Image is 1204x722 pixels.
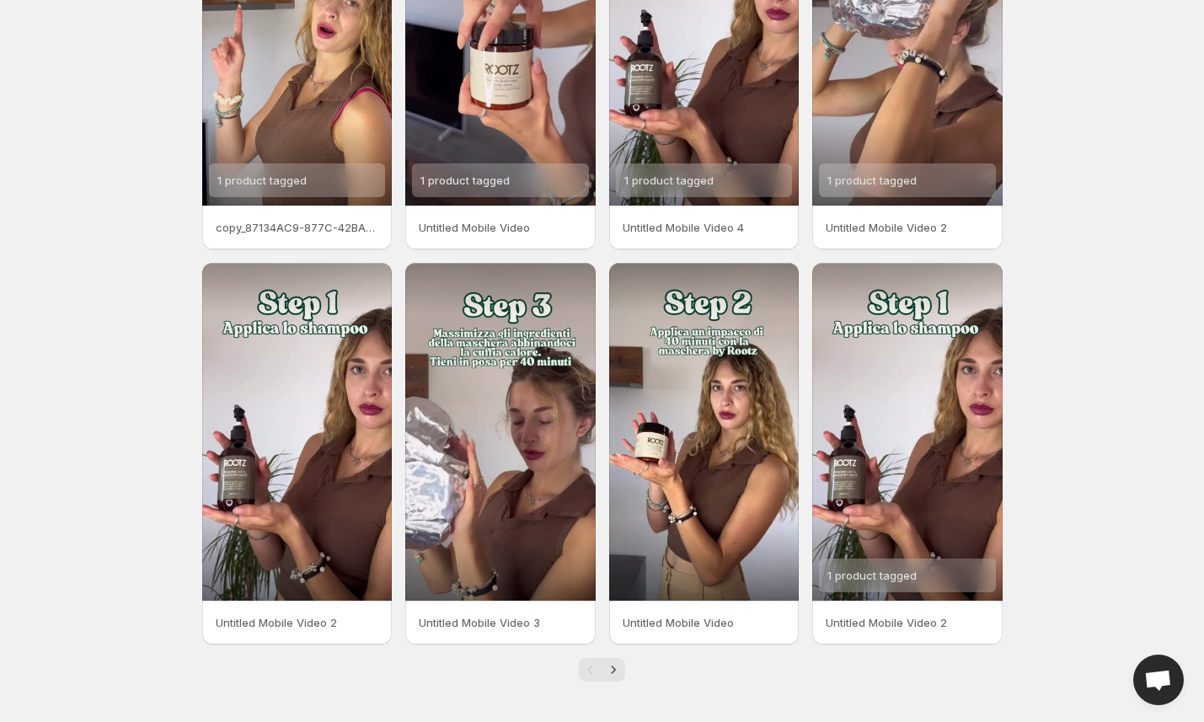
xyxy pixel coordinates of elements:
p: Untitled Mobile Video 2 [826,614,989,631]
span: 1 product tagged [827,174,917,187]
p: copy_87134AC9-877C-42BA-A4F9-1C70F45C6665 [216,219,379,236]
span: 1 product tagged [420,174,510,187]
p: Untitled Mobile Video 2 [216,614,379,631]
p: Untitled Mobile Video 2 [826,219,989,236]
span: 1 product tagged [217,174,307,187]
span: 1 product tagged [827,569,917,582]
a: Open chat [1133,655,1184,705]
button: Next [602,658,625,682]
nav: Pagination [579,658,625,682]
span: 1 product tagged [624,174,714,187]
p: Untitled Mobile Video [419,219,582,236]
p: Untitled Mobile Video [623,614,786,631]
p: Untitled Mobile Video 4 [623,219,786,236]
p: Untitled Mobile Video 3 [419,614,582,631]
